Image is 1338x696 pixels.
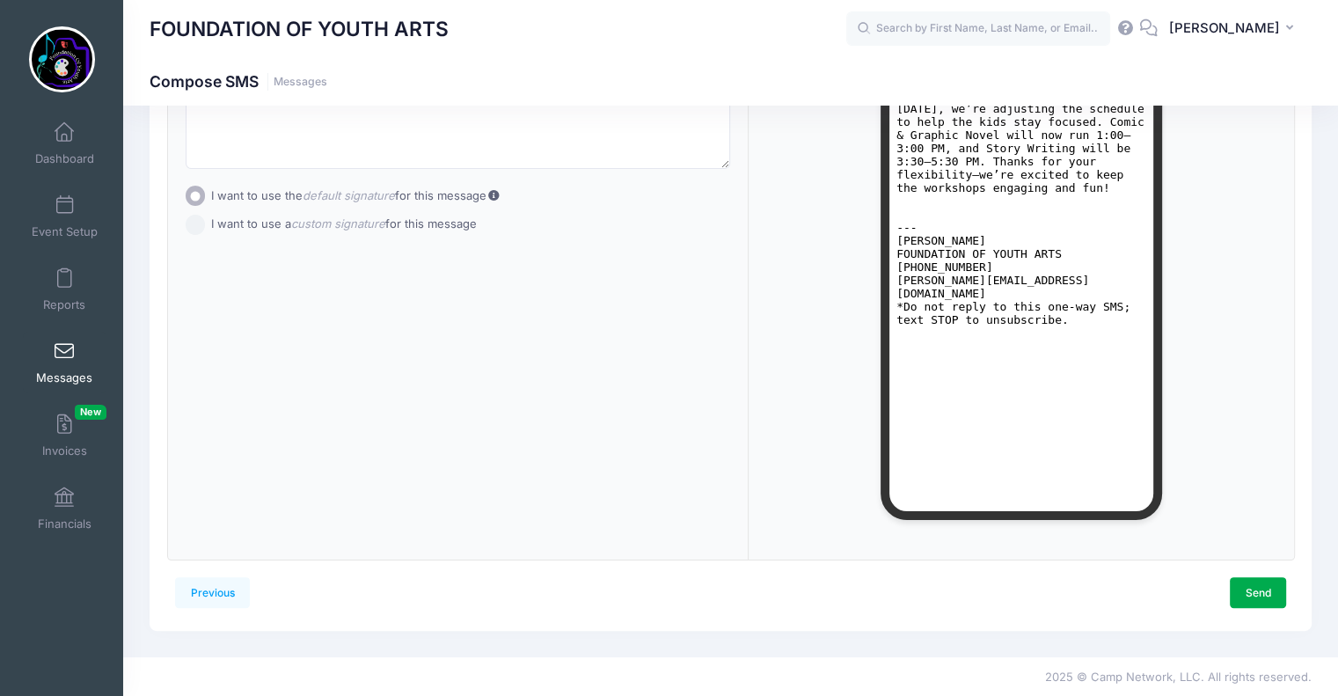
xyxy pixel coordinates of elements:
i: default signature [303,188,395,202]
a: Event Setup [23,186,106,247]
a: Previous [175,577,250,607]
h1: Compose SMS [150,72,327,91]
input: Search by First Name, Last Name, or Email... [846,11,1110,47]
h1: FOUNDATION OF YOUTH ARTS [150,9,449,49]
a: Messages [274,76,327,89]
a: InvoicesNew [23,405,106,466]
span: 2025 © Camp Network, LLC. All rights reserved. [1045,670,1312,684]
span: [PERSON_NAME] [1169,18,1280,38]
label: I want to use a for this message [211,216,477,233]
button: [PERSON_NAME] [1158,9,1312,49]
a: Reports [23,259,106,320]
span: Invoices [42,443,87,458]
a: Messages [23,332,106,393]
a: Financials [23,478,106,539]
pre: FOUNDATION OF YOUTH ARTS: Hi everyone! A quick update for the Youth Voices Workshop: starting [DA... [7,7,257,271]
i: custom signature [291,216,385,231]
a: Dashboard [23,113,106,174]
span: Reports [43,297,85,312]
label: I want to use the for this message [211,187,501,205]
span: Dashboard [35,151,94,166]
img: FOUNDATION OF YOUTH ARTS [29,26,95,92]
span: Messages [36,370,92,385]
span: New [75,405,106,420]
span: Financials [38,517,91,531]
a: Send [1230,577,1286,607]
span: Event Setup [32,224,98,239]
